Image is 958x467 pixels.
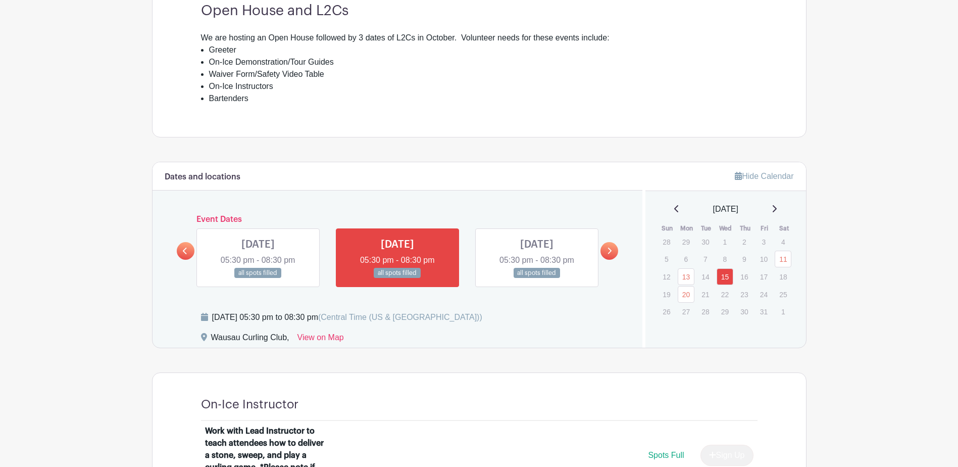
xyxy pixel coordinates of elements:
[775,234,791,250] p: 4
[755,269,772,285] p: 17
[775,251,791,267] a: 11
[716,223,736,233] th: Wed
[755,223,775,233] th: Fri
[717,304,733,319] p: 29
[697,251,714,267] p: 7
[201,32,758,44] div: We are hosting an Open House followed by 3 dates of L2Cs in October. Volunteer needs for these ev...
[735,223,755,233] th: Thu
[717,287,733,302] p: 22
[209,92,758,105] li: Bartenders
[713,203,738,215] span: [DATE]
[775,304,791,319] p: 1
[677,223,697,233] th: Mon
[755,304,772,319] p: 31
[697,287,714,302] p: 21
[201,397,298,412] h4: On-Ice Instructor
[736,287,752,302] p: 23
[755,287,772,302] p: 24
[736,269,752,285] p: 16
[717,268,733,285] a: 15
[658,251,675,267] p: 5
[209,68,758,80] li: Waiver Form/Safety Video Table
[717,234,733,250] p: 1
[775,287,791,302] p: 25
[648,451,684,459] span: Spots Full
[211,332,289,348] div: Wausau Curling Club,
[736,304,752,319] p: 30
[697,304,714,319] p: 28
[735,172,793,180] a: Hide Calendar
[697,234,714,250] p: 30
[194,215,601,224] h6: Event Dates
[717,251,733,267] p: 8
[209,56,758,68] li: On-Ice Demonstration/Tour Guides
[297,332,344,348] a: View on Map
[736,234,752,250] p: 2
[209,44,758,56] li: Greeter
[678,268,694,285] a: 13
[678,251,694,267] p: 6
[165,172,240,182] h6: Dates and locations
[678,286,694,303] a: 20
[755,251,772,267] p: 10
[209,80,758,92] li: On-Ice Instructors
[658,269,675,285] p: 12
[678,304,694,319] p: 27
[658,287,675,302] p: 19
[774,223,794,233] th: Sat
[658,234,675,250] p: 28
[678,234,694,250] p: 29
[212,311,482,323] div: [DATE] 05:30 pm to 08:30 pm
[736,251,752,267] p: 9
[658,223,677,233] th: Sun
[755,234,772,250] p: 3
[201,3,758,20] h3: Open House and L2Cs
[696,223,716,233] th: Tue
[658,304,675,319] p: 26
[318,313,482,321] span: (Central Time (US & [GEOGRAPHIC_DATA]))
[775,269,791,285] p: 18
[697,269,714,285] p: 14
